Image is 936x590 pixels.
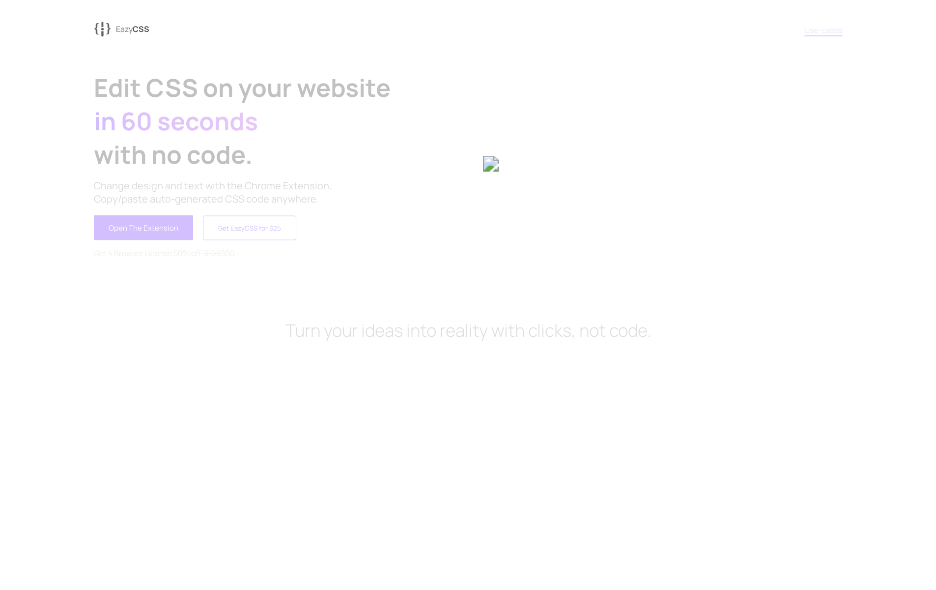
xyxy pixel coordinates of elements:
[94,215,193,240] button: Open The Extension
[804,25,843,35] a: Use-cases
[94,247,200,258] span: Get 4 Browser License 50% off
[94,104,258,138] span: in 60 seconds
[285,319,651,343] h2: Turn your ideas into reality with clicks, not code.
[94,18,150,40] a: {{EazyCSS
[94,247,468,258] p: - $50
[203,215,296,240] button: Get EazyCSS for $25
[133,24,149,34] span: CSS
[104,22,111,37] tspan: {
[94,71,468,171] h1: Edit CSS on your website with no code.
[116,24,149,34] p: Eazy
[94,21,101,36] tspan: {
[204,247,221,258] strike: $100
[483,156,843,172] img: 6b047dab-316a-43c3-9607-f359b430237e_aasl3q.gif
[94,179,468,206] p: Change design and text with the Chrome Extension. Copy/paste auto-generated CSS code anywhere.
